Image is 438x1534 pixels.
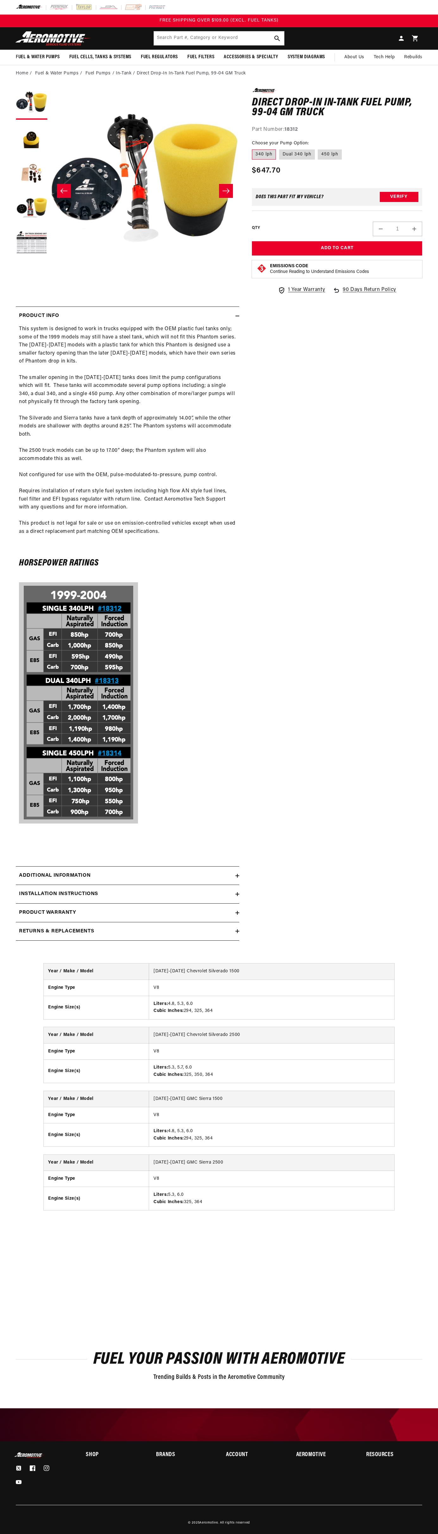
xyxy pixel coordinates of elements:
td: [DATE]-[DATE] GMC Sierra 2500 [149,1155,394,1171]
span: 1 Year Warranty [288,286,325,294]
summary: Additional information [16,867,239,885]
summary: Fuel Regulators [136,50,183,65]
td: [DATE]-[DATE] GMC Sierra 1500 [149,1091,394,1107]
a: 90 Days Return Policy [333,286,396,300]
p: Continue Reading to Understand Emissions Codes [270,269,369,275]
input: Search by Part Number, Category or Keyword [154,31,285,45]
summary: Returns & replacements [16,922,239,941]
summary: Installation Instructions [16,885,239,903]
h2: Installation Instructions [19,890,98,898]
h2: Product warranty [19,909,76,917]
strong: 18312 [285,127,298,132]
media-gallery: Gallery Viewer [16,88,239,294]
th: Engine Size(s) [44,1187,149,1210]
a: Aeromotive [199,1521,218,1525]
summary: Accessories & Specialty [219,50,283,65]
small: © 2025 . [188,1521,219,1525]
strong: Cubic Inches: [153,1072,184,1077]
a: Home [16,70,28,77]
th: Year / Make / Model [44,963,149,980]
h2: Returns & replacements [19,927,94,936]
td: [DATE]-[DATE] Chevrolet Silverado 1500 [149,963,394,980]
summary: Rebuilds [399,50,427,65]
th: Year / Make / Model [44,1091,149,1107]
small: All rights reserved [220,1521,250,1525]
a: 1 Year Warranty [278,286,325,294]
button: Load image 2 in gallery view [16,123,47,155]
strong: Liters: [153,1065,168,1070]
label: 450 lph [318,149,342,160]
span: Rebuilds [404,54,422,61]
span: Tech Help [374,54,395,61]
span: $647.70 [252,165,281,176]
label: 340 lph [252,149,276,160]
td: [DATE]-[DATE] Chevrolet Silverado 2500 [149,1027,394,1043]
img: Aeromotive [14,1452,45,1458]
strong: Liters: [153,1129,168,1133]
li: In-Tank [116,70,137,77]
th: Engine Size(s) [44,996,149,1019]
strong: Cubic Inches: [153,1136,184,1141]
span: Trending Builds & Posts in the Aeromotive Community [153,1374,285,1380]
button: Verify [380,192,418,202]
td: V8 [149,1171,394,1187]
summary: Fuel Filters [183,50,219,65]
button: Load image 3 in gallery view [16,158,47,189]
th: Year / Make / Model [44,1027,149,1043]
a: Fuel & Water Pumps [35,70,79,77]
button: search button [270,31,284,45]
span: Fuel Cells, Tanks & Systems [69,54,131,60]
td: 4.8, 5.3, 6.0 294, 325, 364 [149,996,394,1019]
strong: Liters: [153,1192,168,1197]
nav: breadcrumbs [16,70,422,77]
summary: Fuel Cells, Tanks & Systems [65,50,136,65]
span: FREE SHIPPING OVER $109.00 (EXCL. FUEL TANKS) [160,18,278,23]
button: Load image 1 in gallery view [16,88,47,120]
a: Fuel Pumps [85,70,111,77]
span: About Us [344,55,364,60]
img: Emissions code [257,263,267,274]
strong: Emissions Code [270,264,308,268]
td: 5.3, 6.0 325, 364 [149,1187,394,1210]
h2: Brands [156,1452,212,1458]
td: 5.3, 5.7, 6.0 325, 350, 364 [149,1060,394,1083]
label: Dual 340 lph [279,149,315,160]
summary: Product Info [16,307,239,325]
summary: System Diagrams [283,50,330,65]
th: Engine Type [44,1107,149,1123]
strong: Cubic Inches: [153,1200,184,1204]
button: Slide left [57,184,71,198]
th: Engine Size(s) [44,1060,149,1083]
summary: Fuel & Water Pumps [11,50,65,65]
span: System Diagrams [288,54,325,60]
h1: Direct Drop-In In-Tank Fuel Pump, 99-04 GM Truck [252,98,422,118]
th: Engine Type [44,980,149,996]
button: Load image 4 in gallery view [16,193,47,224]
summary: Shop [86,1452,141,1458]
td: V8 [149,1043,394,1059]
td: V8 [149,1107,394,1123]
a: About Us [340,50,369,65]
img: Aeromotive [14,31,93,46]
h2: Additional information [19,872,91,880]
div: Part Number: [252,126,422,134]
summary: Account [226,1452,282,1458]
span: 90 Days Return Policy [343,286,396,300]
summary: Resources [366,1452,422,1458]
button: Emissions CodeContinue Reading to Understand Emissions Codes [270,263,369,275]
summary: Aeromotive [296,1452,352,1458]
summary: Tech Help [369,50,399,65]
h2: Product Info [19,312,59,320]
th: Engine Type [44,1171,149,1187]
label: QTY [252,225,260,231]
legend: Choose your Pump Option: [252,140,310,147]
span: Accessories & Specialty [224,54,278,60]
strong: Cubic Inches: [153,1008,184,1013]
button: Add to Cart [252,241,422,256]
h2: Fuel Your Passion with Aeromotive [16,1352,422,1367]
strong: Liters: [153,1001,168,1006]
th: Engine Size(s) [44,1123,149,1146]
